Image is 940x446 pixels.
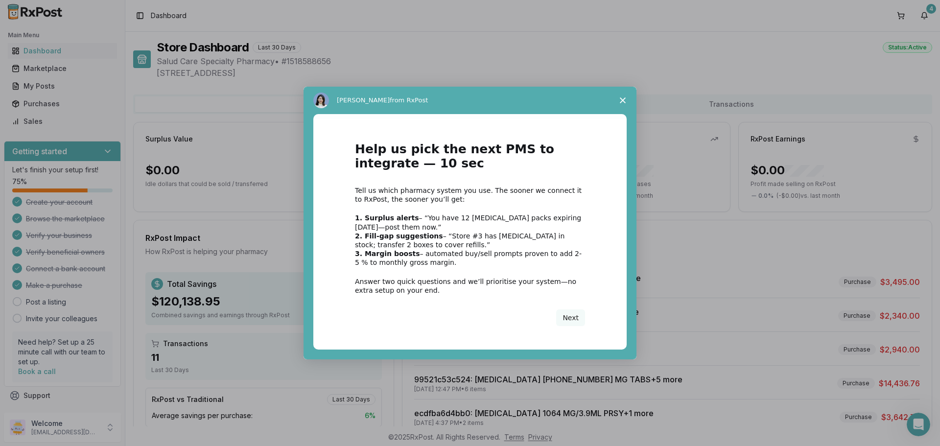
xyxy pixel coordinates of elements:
[556,309,585,326] button: Next
[355,142,585,176] h1: Help us pick the next PMS to integrate — 10 sec
[390,96,428,104] span: from RxPost
[355,213,585,231] div: – “You have 12 [MEDICAL_DATA] packs expiring [DATE]—post them now.”
[355,249,585,267] div: – automated buy/sell prompts proven to add 2-5 % to monthly gross margin.
[355,214,419,222] b: 1. Surplus alerts
[313,93,329,108] img: Profile image for Alice
[609,87,636,114] span: Close survey
[355,232,585,249] div: – “Store #3 has [MEDICAL_DATA] in stock; transfer 2 boxes to cover refills.”
[355,250,420,258] b: 3. Margin boosts
[337,96,390,104] span: [PERSON_NAME]
[355,232,443,240] b: 2. Fill-gap suggestions
[355,277,585,295] div: Answer two quick questions and we’ll prioritise your system—no extra setup on your end.
[355,186,585,204] div: Tell us which pharmacy system you use. The sooner we connect it to RxPost, the sooner you’ll get:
